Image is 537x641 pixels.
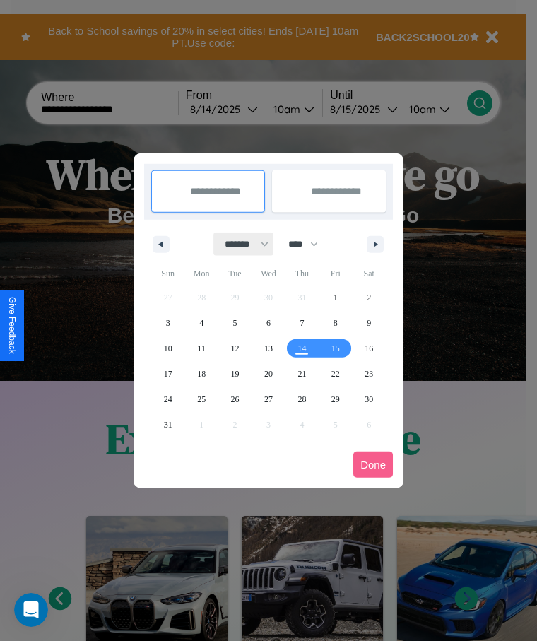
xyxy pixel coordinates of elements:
span: 23 [365,361,373,387]
button: 18 [184,361,218,387]
span: 24 [164,387,172,412]
button: 14 [285,336,319,361]
button: 27 [252,387,285,412]
span: 19 [231,361,240,387]
button: 15 [319,336,352,361]
span: 16 [365,336,373,361]
div: Give Feedback [7,297,17,354]
span: 20 [264,361,273,387]
span: 31 [164,412,172,437]
span: 25 [197,387,206,412]
span: Sun [151,262,184,285]
span: 17 [164,361,172,387]
button: 7 [285,310,319,336]
button: 9 [353,310,386,336]
button: 28 [285,387,319,412]
span: 7 [300,310,304,336]
span: 6 [266,310,271,336]
button: 4 [184,310,218,336]
span: 30 [365,387,373,412]
button: 24 [151,387,184,412]
span: 26 [231,387,240,412]
button: 11 [184,336,218,361]
button: 25 [184,387,218,412]
button: 21 [285,361,319,387]
button: 2 [353,285,386,310]
span: 22 [331,361,340,387]
button: 10 [151,336,184,361]
button: 22 [319,361,352,387]
span: 5 [233,310,237,336]
button: 5 [218,310,252,336]
button: 19 [218,361,252,387]
button: 26 [218,387,252,412]
button: Done [353,452,393,478]
span: Wed [252,262,285,285]
span: 21 [297,361,306,387]
span: 11 [197,336,206,361]
button: 23 [353,361,386,387]
button: 17 [151,361,184,387]
span: Thu [285,262,319,285]
span: 27 [264,387,273,412]
button: 16 [353,336,386,361]
button: 31 [151,412,184,437]
span: 2 [367,285,371,310]
button: 29 [319,387,352,412]
span: 13 [264,336,273,361]
span: 8 [334,310,338,336]
button: 8 [319,310,352,336]
button: 3 [151,310,184,336]
button: 20 [252,361,285,387]
button: 12 [218,336,252,361]
span: 9 [367,310,371,336]
button: 30 [353,387,386,412]
span: 28 [297,387,306,412]
span: Sat [353,262,386,285]
span: 1 [334,285,338,310]
span: Tue [218,262,252,285]
iframe: Intercom live chat [14,593,48,627]
span: 29 [331,387,340,412]
span: 14 [297,336,306,361]
button: 13 [252,336,285,361]
span: 3 [166,310,170,336]
span: 15 [331,336,340,361]
button: 6 [252,310,285,336]
button: 1 [319,285,352,310]
span: 4 [199,310,203,336]
span: 18 [197,361,206,387]
span: Mon [184,262,218,285]
span: 10 [164,336,172,361]
span: 12 [231,336,240,361]
span: Fri [319,262,352,285]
